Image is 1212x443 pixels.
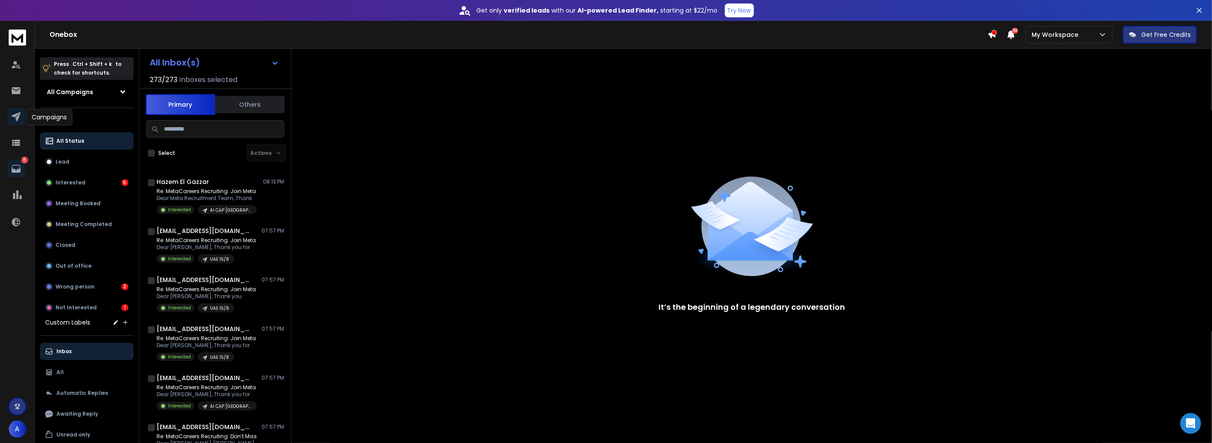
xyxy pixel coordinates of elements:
[40,132,134,150] button: All Status
[262,325,284,332] p: 07:57 PM
[71,59,113,69] span: Ctrl + Shift + k
[56,263,92,269] p: Out of office
[1180,413,1201,434] div: Open Intercom Messenger
[7,160,25,177] a: 8
[40,278,134,295] button: Wrong person2
[262,423,284,430] p: 07:57 PM
[40,405,134,423] button: Awaiting Reply
[157,188,257,195] p: Re: MetaCareers Recruiting: Join Meta
[725,3,754,17] button: Try Now
[210,305,229,312] p: UAE 15/8
[157,286,256,293] p: Re: MetaCareers Recruiting: Join Meta
[1032,30,1082,39] p: My Workspace
[56,283,95,290] p: Wrong person
[210,207,252,213] p: AI CẬP [GEOGRAPHIC_DATA] [DATE]
[40,384,134,402] button: Automatic Replies
[56,179,85,186] p: Interested
[143,54,286,71] button: All Inbox(s)
[658,301,845,313] p: It’s the beginning of a legendary conversation
[262,374,284,381] p: 07:57 PM
[168,207,191,213] p: Interested
[150,75,177,85] span: 273 / 273
[168,354,191,360] p: Interested
[56,431,90,438] p: Unread only
[263,178,284,185] p: 08:13 PM
[9,420,26,438] button: A
[168,256,191,262] p: Interested
[210,403,252,410] p: AI CẬP [GEOGRAPHIC_DATA] [DATE]
[158,150,175,157] label: Select
[40,236,134,254] button: Closed
[157,244,256,251] p: Dear [PERSON_NAME], Thank you for
[1123,26,1197,43] button: Get Free Credits
[40,257,134,275] button: Out of office
[56,348,72,355] p: Inbox
[40,343,134,360] button: Inbox
[150,58,200,67] h1: All Inbox(s)
[157,237,256,244] p: Re: MetaCareers Recruiting: Join Meta
[578,6,659,15] strong: AI-powered Lead Finder,
[157,423,252,431] h1: [EMAIL_ADDRESS][DOMAIN_NAME]
[40,153,134,171] button: Lead
[40,364,134,381] button: All
[1012,28,1018,34] span: 50
[56,138,84,144] p: All Status
[157,276,252,284] h1: [EMAIL_ADDRESS][DOMAIN_NAME]
[45,318,90,327] h3: Custom Labels
[179,75,237,85] h3: Inboxes selected
[477,6,718,15] p: Get only with our starting at $22/mo
[157,433,261,440] p: Re: MetaCareers Recruiting: Don’t Miss
[121,283,128,290] div: 2
[157,293,256,300] p: Dear [PERSON_NAME], Thank you
[49,30,988,40] h1: Onebox
[210,256,229,263] p: UAE 15/8
[40,115,134,127] h3: Filters
[727,6,751,15] p: Try Now
[1141,30,1191,39] p: Get Free Credits
[157,325,252,333] h1: [EMAIL_ADDRESS][DOMAIN_NAME]
[56,369,64,376] p: All
[146,94,215,115] button: Primary
[21,157,28,164] p: 8
[40,195,134,212] button: Meeting Booked
[40,83,134,101] button: All Campaigns
[54,60,121,77] p: Press to check for shortcuts.
[504,6,550,15] strong: verified leads
[56,158,69,165] p: Lead
[215,95,285,114] button: Others
[157,391,257,398] p: Dear [PERSON_NAME], Thank you for
[56,242,75,249] p: Closed
[157,384,257,391] p: Re: MetaCareers Recruiting: Join Meta
[56,410,98,417] p: Awaiting Reply
[168,403,191,409] p: Interested
[26,109,72,125] div: Campaigns
[157,226,252,235] h1: [EMAIL_ADDRESS][DOMAIN_NAME]
[157,177,209,186] h1: Hazem El Gazzar
[262,276,284,283] p: 07:57 PM
[157,374,252,382] h1: [EMAIL_ADDRESS][DOMAIN_NAME]
[56,221,112,228] p: Meeting Completed
[40,299,134,316] button: Not Interested1
[40,174,134,191] button: Interested5
[56,390,108,397] p: Automatic Replies
[47,88,93,96] h1: All Campaigns
[56,304,97,311] p: Not Interested
[262,227,284,234] p: 07:57 PM
[168,305,191,311] p: Interested
[121,304,128,311] div: 1
[56,200,101,207] p: Meeting Booked
[9,30,26,46] img: logo
[157,335,256,342] p: Re: MetaCareers Recruiting: Join Meta
[210,354,229,361] p: UAE 15/8
[157,342,256,349] p: Dear [PERSON_NAME], Thank you for
[157,195,257,202] p: Dear Meta Recruitment Team, Thank
[40,216,134,233] button: Meeting Completed
[121,179,128,186] div: 5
